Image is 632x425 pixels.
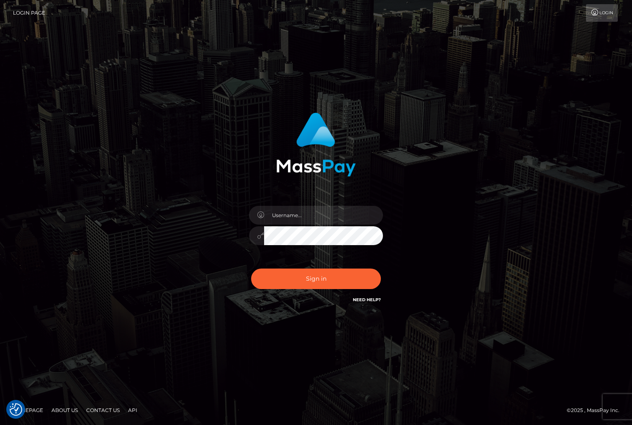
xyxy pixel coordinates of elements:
[276,113,356,177] img: MassPay Login
[13,4,45,22] a: Login Page
[10,403,22,416] button: Consent Preferences
[264,206,383,225] input: Username...
[567,406,626,415] div: © 2025 , MassPay Inc.
[10,403,22,416] img: Revisit consent button
[83,404,123,417] a: Contact Us
[9,404,46,417] a: Homepage
[48,404,81,417] a: About Us
[586,4,618,22] a: Login
[125,404,141,417] a: API
[251,269,381,289] button: Sign in
[353,297,381,302] a: Need Help?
